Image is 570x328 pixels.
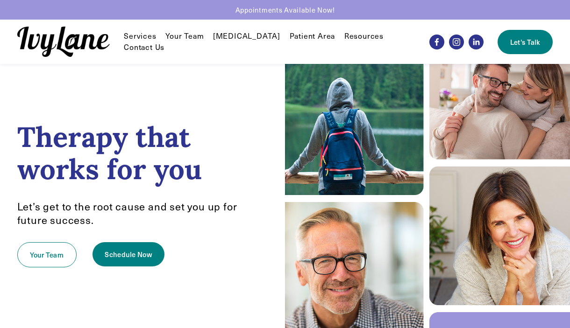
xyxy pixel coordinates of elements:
a: Schedule Now [93,242,164,266]
span: Let’s get to the root cause and set you up for future success. [17,199,240,226]
a: folder dropdown [124,31,156,42]
img: Ivy Lane Counseling &mdash; Therapy that works for you [17,27,110,57]
a: Patient Area [290,31,335,42]
a: Facebook [429,35,444,49]
a: Let's Talk [498,30,553,54]
span: Resources [344,31,384,41]
a: Your Team [17,242,77,267]
a: Instagram [449,35,464,49]
a: folder dropdown [344,31,384,42]
a: [MEDICAL_DATA] [213,31,280,42]
a: LinkedIn [469,35,484,49]
a: Your Team [165,31,204,42]
a: Contact Us [124,42,164,53]
strong: Therapy that works for you [17,119,202,187]
span: Services [124,31,156,41]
